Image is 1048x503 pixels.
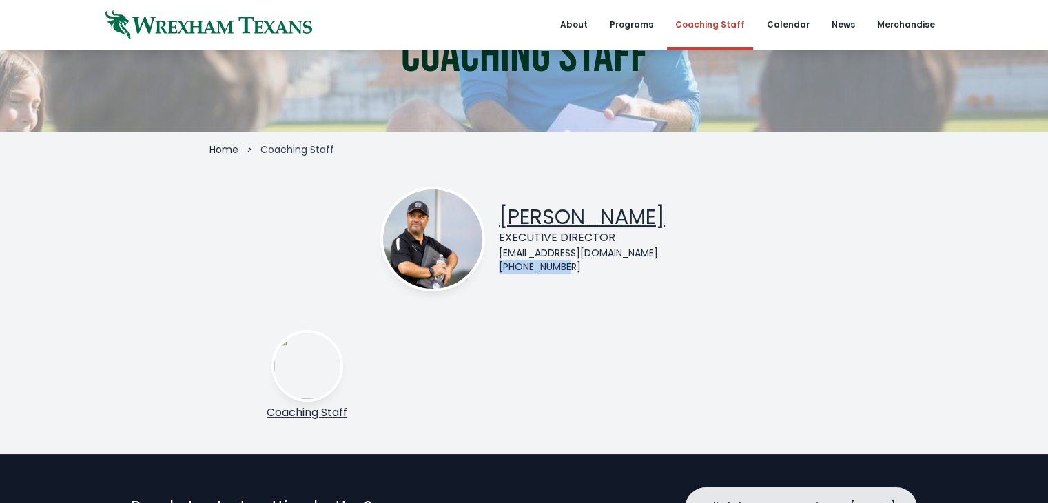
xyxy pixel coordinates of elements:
div: [EMAIL_ADDRESS][DOMAIN_NAME] [499,246,665,260]
h1: Coaching Staff [401,32,648,81]
div: [PHONE_NUMBER] [499,260,665,274]
span: Coaching Staff [260,143,334,156]
a: Home [209,143,238,156]
a: [PERSON_NAME] [499,202,665,232]
img: coaching-staff [274,333,340,399]
li: > [247,143,252,156]
a: Coaching Staff [267,404,347,420]
div: Executive Director [499,229,665,246]
img: ctm-bio.jpg [383,189,482,289]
